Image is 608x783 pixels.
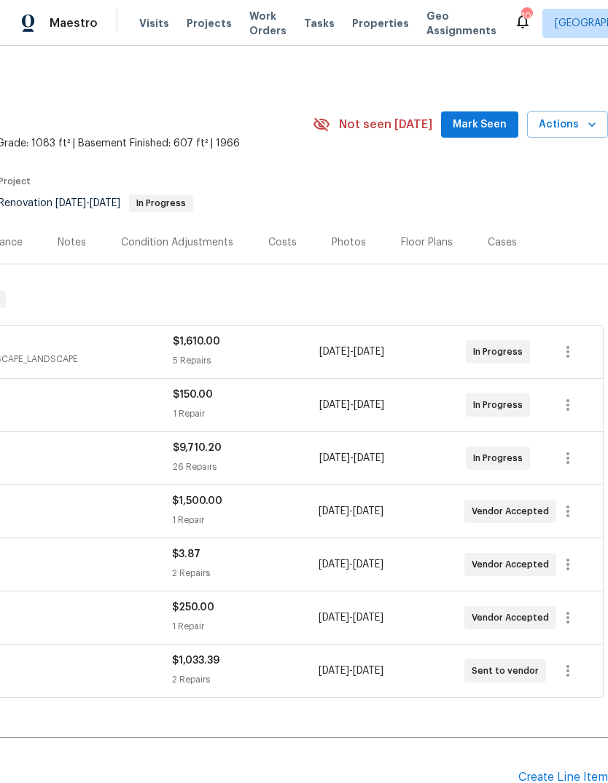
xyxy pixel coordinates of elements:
span: Sent to vendor [472,664,545,678]
span: Vendor Accepted [472,504,555,519]
div: 10 [521,9,531,23]
span: In Progress [473,398,529,412]
span: Mark Seen [453,116,507,134]
span: - [55,198,120,208]
span: Maestro [50,16,98,31]
span: In Progress [130,199,192,208]
span: [DATE] [354,400,384,410]
div: Photos [332,235,366,250]
span: [DATE] [319,666,349,676]
span: [DATE] [319,453,350,463]
span: Projects [187,16,232,31]
span: [DATE] [353,506,383,516]
span: - [319,504,383,519]
span: [DATE] [319,613,349,623]
div: Notes [58,235,86,250]
div: 5 Repairs [173,353,319,368]
div: Floor Plans [401,235,453,250]
span: Vendor Accepted [472,557,555,572]
span: [DATE] [354,347,384,357]
button: Mark Seen [441,111,518,138]
span: [DATE] [319,559,349,570]
span: [DATE] [319,400,350,410]
span: [DATE] [353,559,383,570]
div: 1 Repair [172,513,318,527]
div: 2 Repairs [172,672,318,687]
span: - [319,557,383,572]
span: Vendor Accepted [472,610,555,625]
span: Actions [539,116,596,134]
span: $3.87 [172,549,200,559]
span: Geo Assignments [426,9,496,38]
span: - [319,610,383,625]
span: [DATE] [55,198,86,208]
span: Visits [139,16,169,31]
div: Cases [488,235,517,250]
span: Work Orders [249,9,287,38]
div: Costs [268,235,297,250]
span: $9,710.20 [173,443,222,453]
span: - [319,664,383,678]
span: - [319,398,384,412]
span: $150.00 [173,390,213,400]
span: [DATE] [319,506,349,516]
span: $250.00 [172,602,214,613]
span: [DATE] [319,347,350,357]
span: $1,610.00 [173,337,220,347]
span: [DATE] [353,613,383,623]
span: Tasks [304,18,335,28]
div: 26 Repairs [173,460,319,474]
div: Condition Adjustments [121,235,233,250]
div: 1 Repair [172,619,318,634]
div: 2 Repairs [172,566,318,581]
div: 1 Repair [173,406,319,421]
span: In Progress [473,345,529,359]
button: Actions [527,111,608,138]
span: Properties [352,16,409,31]
span: Not seen [DATE] [339,117,432,132]
span: $1,033.39 [172,656,219,666]
span: [DATE] [354,453,384,463]
span: - [319,451,384,465]
span: [DATE] [90,198,120,208]
span: - [319,345,384,359]
span: $1,500.00 [172,496,222,506]
span: In Progress [473,451,529,465]
span: [DATE] [353,666,383,676]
